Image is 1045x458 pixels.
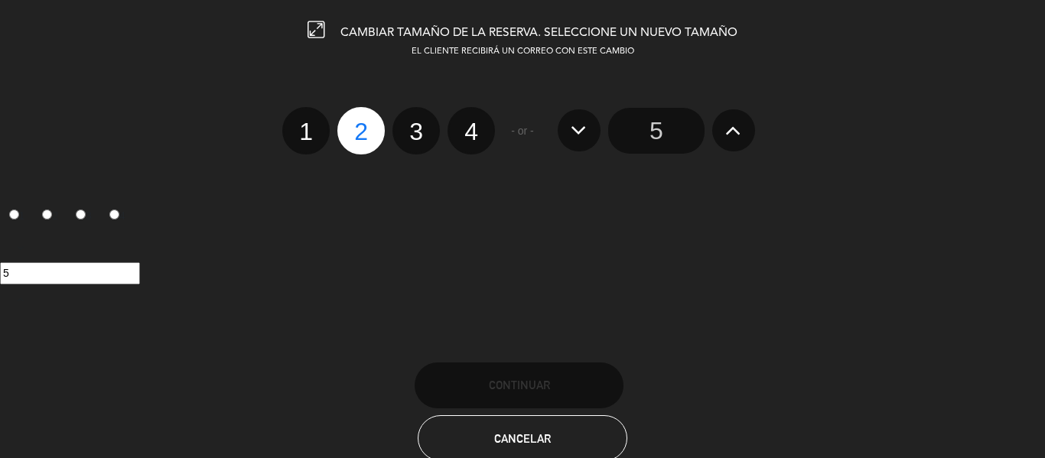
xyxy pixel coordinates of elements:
[494,432,551,445] span: Cancelar
[100,203,134,229] label: 4
[415,362,623,408] button: Continuar
[511,122,534,140] span: - or -
[76,210,86,219] input: 3
[9,210,19,219] input: 1
[412,47,634,56] span: EL CLIENTE RECIBIRÁ UN CORREO CON ESTE CAMBIO
[34,203,67,229] label: 2
[109,210,119,219] input: 4
[392,107,440,154] label: 3
[282,107,330,154] label: 1
[489,378,550,391] span: Continuar
[337,107,385,154] label: 2
[42,210,52,219] input: 2
[448,107,495,154] label: 4
[340,27,737,39] span: CAMBIAR TAMAÑO DE LA RESERVA. SELECCIONE UN NUEVO TAMAÑO
[67,203,101,229] label: 3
